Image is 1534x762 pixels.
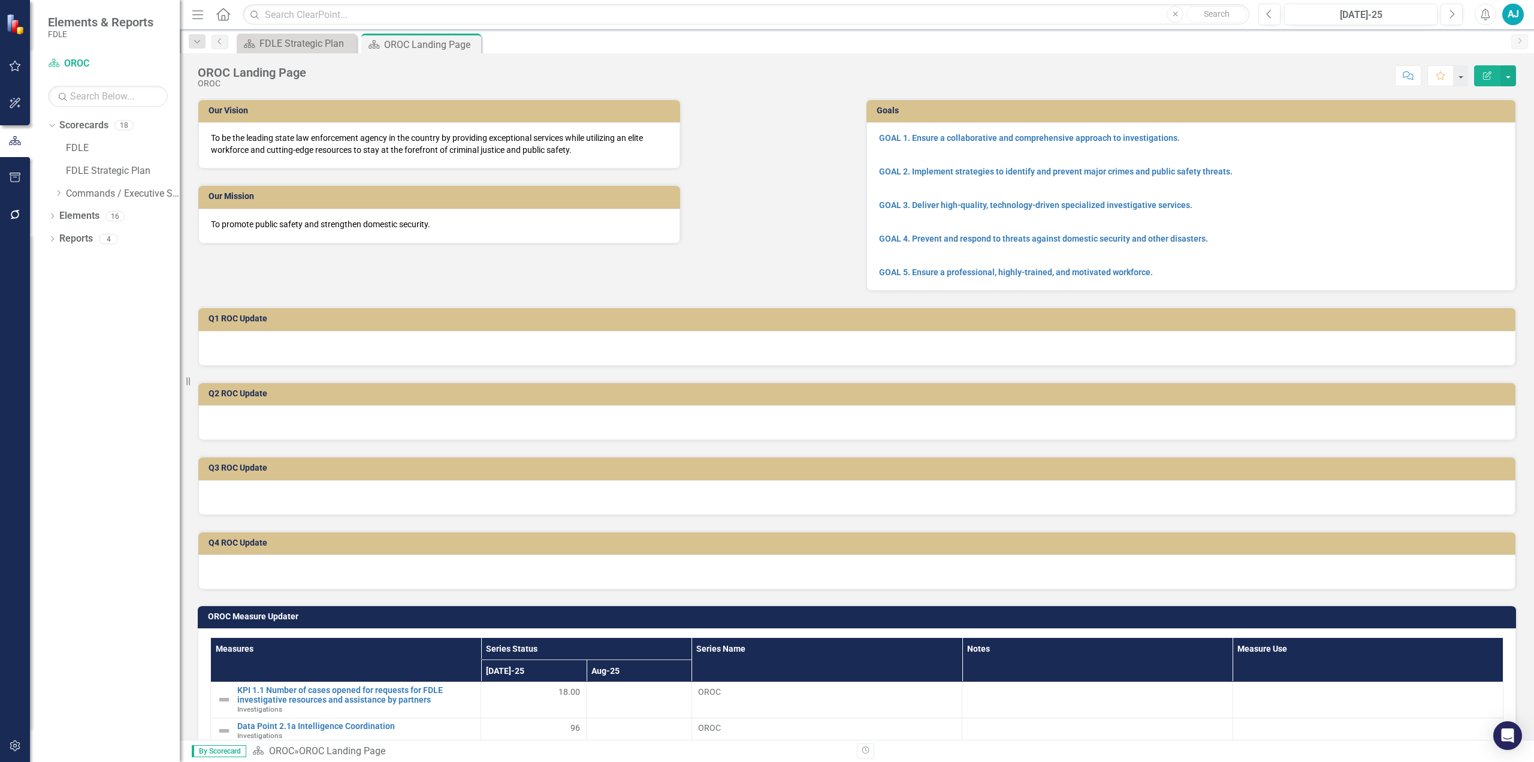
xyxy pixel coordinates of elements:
h3: Our Mission [209,192,674,201]
input: Search Below... [48,86,168,107]
a: GOAL 1. Ensure a collaborative and comprehensive approach to investigations. [879,133,1180,143]
div: OROC Landing Page [198,66,306,79]
a: OROC [269,745,294,757]
img: Not Defined [217,724,231,738]
td: Double-Click to Edit [587,718,692,744]
p: To promote public safety and strengthen domestic security. [211,218,668,230]
div: Open Intercom Messenger [1493,721,1522,750]
div: OROC Landing Page [299,745,385,757]
button: Search [1186,6,1246,23]
td: Double-Click to Edit [962,718,1233,744]
div: [DATE]-25 [1288,8,1433,22]
button: [DATE]-25 [1284,4,1438,25]
a: GOAL 5. Ensure a professional, highly-trained, and motivated workforce. [879,267,1153,277]
a: Data Point 2.1a Intelligence Coordination [237,722,475,731]
h3: Goals [877,106,1509,115]
td: Double-Click to Edit [587,682,692,718]
td: Double-Click to Edit [1233,718,1503,744]
td: Double-Click to Edit [691,682,962,718]
td: Double-Click to Edit [481,718,587,744]
img: Not Defined [217,692,231,707]
a: FDLE Strategic Plan [240,36,354,51]
button: AJ [1502,4,1524,25]
span: Investigations [237,705,282,713]
a: FDLE [66,141,180,155]
div: OROC Landing Page [384,37,478,52]
span: 18.00 [558,686,580,698]
div: 16 [105,211,125,221]
span: 96 [570,722,580,734]
h3: Q1 ROC Update [209,314,1509,323]
p: To be the leading state law enforcement agency in the country by providing exceptional services w... [211,132,668,156]
td: Double-Click to Edit Right Click for Context Menu [211,718,481,744]
a: GOAL 3. Deliver high-quality, technology-driven specialized investigative services. [879,200,1192,210]
span: By Scorecard [192,745,246,757]
div: 4 [99,234,118,244]
td: Double-Click to Edit [481,682,587,718]
a: OROC [48,57,168,71]
td: Double-Click to Edit Right Click for Context Menu [211,682,481,718]
a: KPI 1.1 Number of cases opened for requests for FDLE investigative resources and assistance by pa... [237,686,475,704]
span: Search [1204,9,1230,19]
div: » [252,745,848,758]
a: Reports [59,232,93,246]
a: GOAL 4. Prevent and respond to threats against domestic security and other disasters. [879,234,1208,243]
div: FDLE Strategic Plan [259,36,354,51]
small: FDLE [48,29,153,39]
span: OROC [698,686,956,698]
td: Double-Click to Edit [1233,682,1503,718]
a: FDLE Strategic Plan [66,164,180,178]
a: Commands / Executive Support Branch [66,187,180,201]
h3: Q3 ROC Update [209,463,1509,472]
td: Double-Click to Edit [962,682,1233,718]
span: Elements & Reports [48,15,153,29]
div: OROC [198,79,306,88]
input: Search ClearPoint... [243,4,1249,25]
div: 18 [114,121,134,131]
h3: Our Vision [209,106,674,115]
img: ClearPoint Strategy [6,14,27,35]
h3: Q4 ROC Update [209,538,1509,547]
h3: OROC Measure Updater [208,612,1510,621]
a: Scorecards [59,119,108,132]
span: Investigations [237,731,282,740]
h3: Q2 ROC Update [209,389,1509,398]
td: Double-Click to Edit [691,718,962,744]
a: GOAL 2. Implement strategies to identify and prevent major crimes and public safety threats. [879,167,1233,176]
span: OROC [698,722,956,734]
a: Elements [59,209,99,223]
